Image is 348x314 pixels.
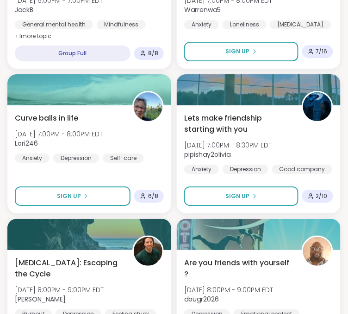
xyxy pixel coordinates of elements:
[184,295,219,304] b: dougr2026
[148,50,158,57] span: 8 / 8
[15,285,104,295] span: [DATE] 8:00PM - 9:00PM EDT
[15,45,130,61] div: Group Full
[103,154,144,163] div: Self-care
[15,129,103,139] span: [DATE] 7:00PM - 8:00PM EDT
[184,141,272,150] span: [DATE] 7:00PM - 8:30PM EDT
[15,257,122,280] span: [MEDICAL_DATA]: Escaping the Cycle
[270,20,331,29] div: [MEDICAL_DATA]
[226,47,250,56] span: Sign Up
[316,192,328,200] span: 2 / 10
[15,139,38,148] b: Lori246
[184,5,221,14] b: Warrenwa5
[15,113,78,124] span: Curve balls in life
[53,154,99,163] div: Depression
[15,154,50,163] div: Anxiety
[303,237,332,266] img: dougr2026
[184,257,292,280] span: Are you friends with yourself ?
[223,165,268,174] div: Depression
[272,165,333,174] div: Good company
[184,165,219,174] div: Anxiety
[184,186,298,206] button: Sign Up
[134,92,162,121] img: Lori246
[15,295,66,304] b: [PERSON_NAME]
[184,285,273,295] span: [DATE] 8:00PM - 9:00PM EDT
[15,186,130,206] button: Sign Up
[57,192,81,200] span: Sign Up
[184,113,292,135] span: Lets make friendship starting with you
[184,42,298,61] button: Sign Up
[15,20,93,29] div: General mental health
[303,92,332,121] img: pipishay2olivia
[316,48,328,55] span: 7 / 16
[134,237,162,266] img: Mike
[223,20,267,29] div: Loneliness
[226,192,250,200] span: Sign Up
[15,5,33,14] b: JackB
[184,150,230,159] b: pipishay2olivia
[97,20,146,29] div: Mindfulness
[184,20,219,29] div: Anxiety
[148,192,158,200] span: 6 / 8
